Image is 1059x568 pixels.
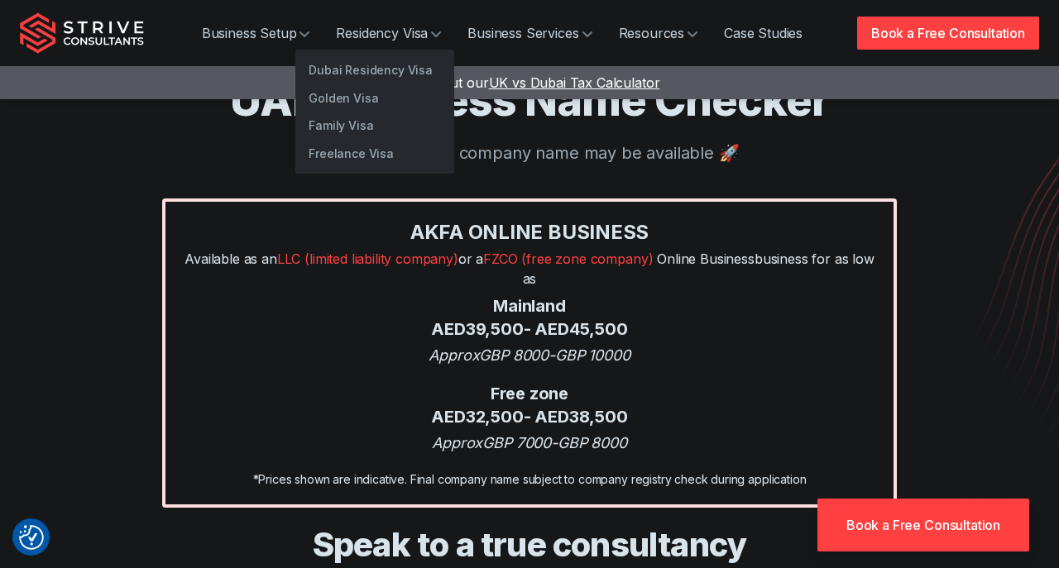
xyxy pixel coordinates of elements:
span: LLC (limited liability company) [277,251,458,267]
span: FZCO (free zone company) [483,251,653,267]
div: Approx GBP 8000 - GBP 10000 [182,344,877,366]
div: Approx GBP 7000 - GBP 8000 [182,432,877,454]
div: Mainland AED 39,500 - AED 45,500 [182,295,877,341]
a: Freelance Visa [295,140,454,168]
p: Great news! Your company name may be available 🚀 [20,141,1039,165]
a: Golden Visa [295,84,454,112]
a: Business Services [454,17,605,50]
a: Check out ourUK vs Dubai Tax Calculator [400,74,660,91]
a: Resources [606,17,712,50]
a: Book a Free Consultation [817,499,1029,551]
img: Strive Consultants [20,12,144,54]
button: Consent Preferences [19,525,44,550]
div: Free zone AED 32,500 - AED 38,500 [182,383,877,428]
a: Family Visa [295,112,454,140]
div: *Prices shown are indicative. Final company name subject to company registry check during applica... [182,470,877,488]
span: UK vs Dubai Tax Calculator [489,74,660,91]
a: Business Setup [189,17,323,50]
a: Dubai Residency Visa [295,56,454,84]
a: Case Studies [711,17,816,50]
h1: UAE Business Name Checker [20,74,1039,127]
a: Residency Visa [323,17,454,50]
img: Revisit consent button [19,525,44,550]
a: Book a Free Consultation [857,17,1039,50]
div: AKFA online business [182,218,877,246]
h4: Speak to a true consultancy [40,524,1019,566]
p: Available as an or a Online Business business for as low as [182,249,877,289]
